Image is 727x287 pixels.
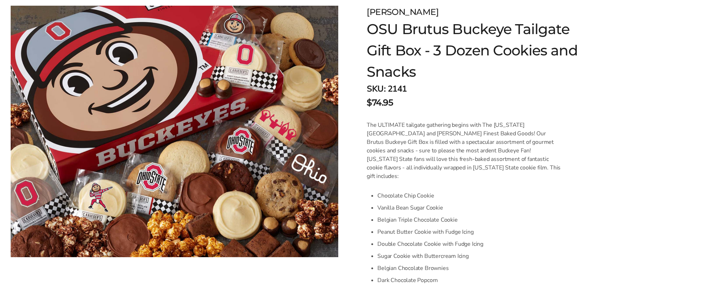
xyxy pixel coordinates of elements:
span: Double Chocolate Cookie with Fudge Icing [377,240,483,248]
span: Belgian Triple Chocolate Cookie [377,216,458,224]
span: Dark Chocolate Popcorn [377,276,438,284]
span: Peanut Butter Cookie with Fudge Icing [377,228,474,236]
span: 2141 [388,83,407,94]
span: The ULTIMATE tailgate gathering begins with The [US_STATE][GEOGRAPHIC_DATA] and [PERSON_NAME] Fin... [367,121,561,180]
span: Belgian Chocolate Brownies [377,264,449,272]
span: Chocolate Chip Cookie [377,192,434,200]
img: OSU Brutus Buckeye Tailgate Gift Box - 3 Dozen Cookies and Snacks [11,6,338,257]
div: [PERSON_NAME] [367,6,594,18]
h1: OSU Brutus Buckeye Tailgate Gift Box - 3 Dozen Cookies and Snacks [367,18,594,82]
span: $74.95 [367,96,393,109]
strong: SKU: [367,83,386,94]
span: Sugar Cookie with Buttercream Icing [377,252,469,260]
span: Vanilla Bean Sugar Cookie [377,204,443,212]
